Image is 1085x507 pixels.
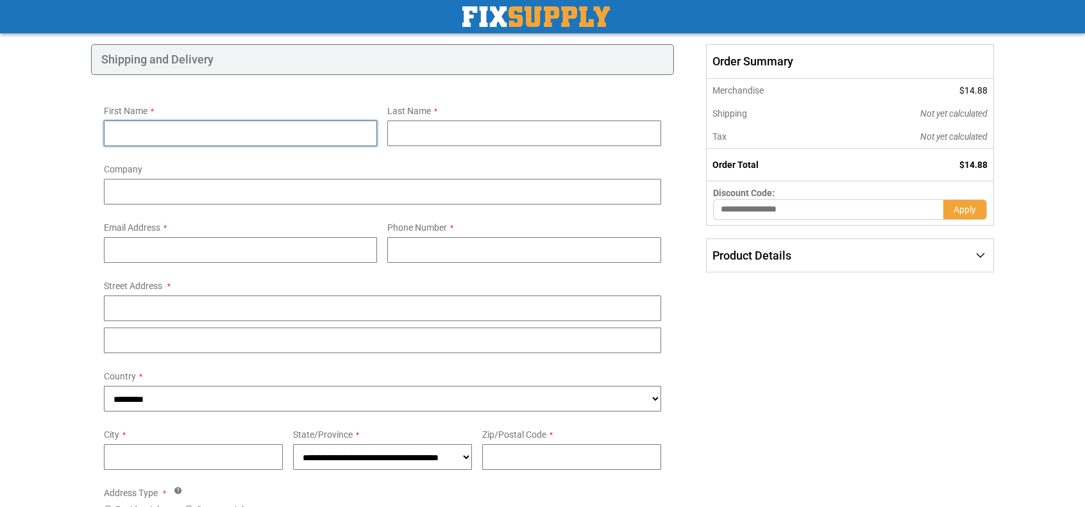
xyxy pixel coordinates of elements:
span: Order Summary [706,44,994,79]
span: Product Details [712,249,791,262]
button: Apply [943,199,987,220]
span: First Name [104,106,147,116]
span: Address Type [104,488,158,498]
span: Shipping [712,108,747,119]
span: Discount Code: [713,188,775,198]
div: Shipping and Delivery [91,44,674,75]
span: $14.88 [959,160,988,170]
th: Tax [706,125,834,149]
img: Fix Industrial Supply [462,6,610,27]
span: Not yet calculated [920,108,988,119]
span: Apply [954,204,976,215]
span: Company [104,164,142,174]
span: Zip/Postal Code [482,429,546,440]
strong: Order Total [712,160,759,170]
span: Email Address [104,222,160,233]
span: City [104,429,119,440]
span: Country [104,371,136,381]
span: Last Name [387,106,431,116]
span: Street Address [104,281,162,291]
span: $14.88 [959,85,988,96]
span: State/Province [293,429,353,440]
a: store logo [462,6,610,27]
span: Not yet calculated [920,131,988,142]
span: Phone Number [387,222,447,233]
th: Merchandise [706,79,834,102]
